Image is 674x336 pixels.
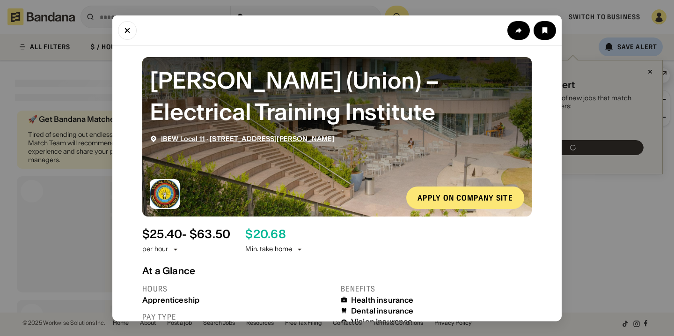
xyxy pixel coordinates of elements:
[161,134,205,142] a: IBEW Local 11
[150,64,524,127] div: Wireman (Union) – Electrical Training Institute
[351,306,414,315] div: Dental insurance
[142,284,333,293] div: Hours
[142,295,333,304] div: Apprenticeship
[245,245,303,254] div: Min. take home
[142,312,333,321] div: Pay type
[118,21,137,39] button: Close
[210,134,334,142] a: [STREET_ADDRESS][PERSON_NAME]
[341,284,532,293] div: Benefits
[351,295,414,304] div: Health insurance
[142,265,532,276] div: At a Glance
[142,245,168,254] div: per hour
[245,227,286,241] div: $ 20.68
[351,317,413,326] div: Vision insurance
[142,227,230,241] div: $ 25.40 - $63.50
[418,194,513,201] div: Apply on company site
[406,186,524,209] a: Apply on company site
[161,134,334,142] div: ·
[150,179,180,209] img: IBEW Local 11 logo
